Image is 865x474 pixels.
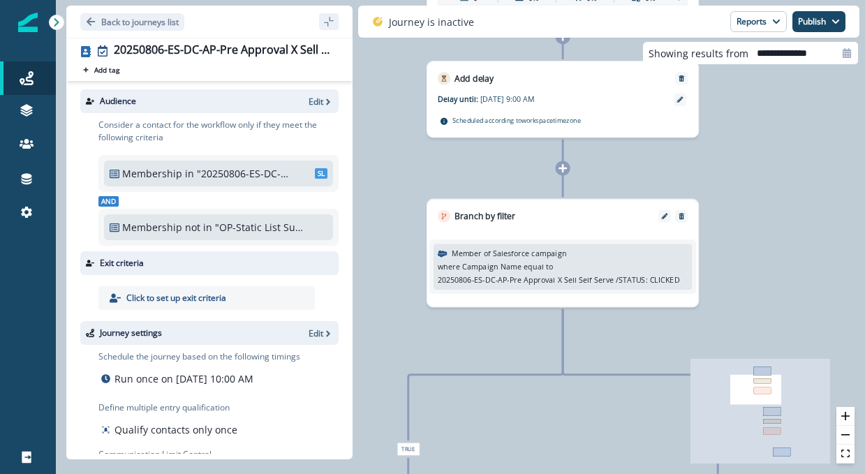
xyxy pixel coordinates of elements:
p: Showing results from [649,46,748,61]
button: Remove [673,212,690,220]
p: Back to journeys list [101,16,179,28]
button: Edit [656,213,673,219]
p: Delay until: [438,94,480,105]
span: SL [315,168,327,179]
p: Campaign Name [462,261,522,272]
p: Branch by filter [454,210,515,223]
button: Add tag [80,64,122,75]
p: Run once on [DATE] 10:00 AM [114,371,253,386]
p: not in [185,220,212,235]
div: Add delayRemoveDelay until:[DATE] 9:00 AMScheduled according toworkspacetimezone [427,61,699,138]
p: Qualify contacts only once [114,422,237,437]
p: Schedule the journey based on the following timings [98,350,300,363]
p: "20250806-ES-DC-AP-Pre Approval X Sell Self Serve" [197,166,291,181]
p: Click to set up exit criteria [126,292,226,304]
p: Add delay [454,72,494,84]
p: Communication Limit Control [98,448,339,461]
button: Edit [309,327,333,339]
p: [DATE] 9:00 AM [480,94,613,105]
p: Exit criteria [100,257,144,269]
span: True [397,443,420,456]
button: zoom out [836,426,855,445]
p: Membership [122,220,182,235]
p: where [438,261,460,272]
p: Edit [309,327,323,339]
p: Consider a contact for the workflow only if they meet the following criteria [98,119,339,144]
p: Define multiple entry qualification [98,401,240,414]
p: in [185,166,194,181]
div: False [616,443,820,456]
p: Scheduled according to workspace timezone [452,115,581,126]
p: Member of Salesforce campaign [452,248,567,259]
p: Edit [309,96,323,108]
p: Audience [100,95,136,108]
p: "OP-Static List Suppression" [215,220,309,235]
img: Inflection [18,13,38,32]
div: Branch by filterEditRemoveMember of Salesforce campaignwhereCampaign Nameequal to20250806-ES-DC-A... [427,199,699,308]
div: True [306,443,510,456]
p: Journey is inactive [389,15,474,29]
button: Reports [730,11,787,32]
button: Publish [792,11,845,32]
button: Remove [673,75,690,82]
span: And [98,196,119,207]
p: Add tag [94,66,119,74]
div: 20250806-ES-DC-AP-Pre Approval X Sell Self Serve [114,43,333,59]
p: equal to [524,261,553,272]
p: 20250806-ES-DC-AP-Pre Approval X Sell Self Serve /STATUS: CLICKED [438,274,679,286]
button: sidebar collapse toggle [319,13,339,30]
button: Go back [80,13,184,31]
g: Edge from b3fa9c95-7171-4f1e-9187-85576a435acb to node-edge-labeld3846390-6d9d-4dcc-8116-0112b310... [563,309,718,440]
p: Membership [122,166,182,181]
p: Journey settings [100,327,162,339]
g: Edge from b3fa9c95-7171-4f1e-9187-85576a435acb to node-edge-labelc4ea1ad7-8eb6-4d0f-9294-270a28b4... [408,309,563,440]
button: Edit [309,96,333,108]
button: fit view [836,445,855,464]
button: zoom in [836,407,855,426]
